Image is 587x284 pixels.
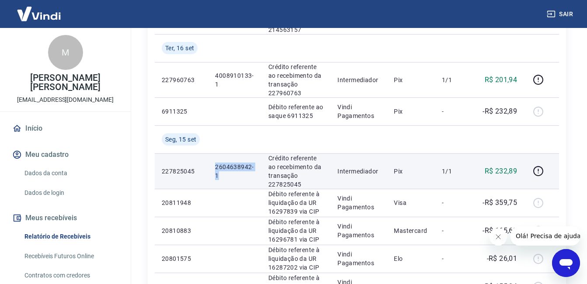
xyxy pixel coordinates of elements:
p: Visa [394,198,428,207]
a: Relatório de Recebíveis [21,228,120,246]
p: - [442,107,468,116]
p: 6911325 [162,107,201,116]
p: Débito referente à liquidação da UR 16297839 via CIP [268,190,323,216]
p: -R$ 26,01 [487,253,518,264]
span: Olá! Precisa de ajuda? [5,6,73,13]
p: Vindi Pagamentos [337,194,380,211]
p: 227960763 [162,76,201,84]
iframe: Fechar mensagem [490,228,507,246]
p: Débito referente ao saque 6911325 [268,103,323,120]
p: Mastercard [394,226,428,235]
a: Início [10,119,120,138]
p: Débito referente à liquidação da UR 16287202 via CIP [268,246,323,272]
button: Meu cadastro [10,145,120,164]
p: Pix [394,76,428,84]
button: Sair [545,6,577,22]
p: - [442,198,468,207]
p: -R$ 232,89 [483,106,517,117]
span: Seg, 15 set [165,135,196,144]
p: Vindi Pagamentos [337,250,380,267]
p: Débito referente à liquidação da UR 16296781 via CIP [268,218,323,244]
p: Vindi Pagamentos [337,222,380,239]
p: R$ 201,94 [485,75,518,85]
p: 4008910133-1 [215,71,254,89]
a: Recebíveis Futuros Online [21,247,120,265]
p: - [442,254,468,263]
p: - [442,226,468,235]
p: 2604638942-1 [215,163,254,180]
span: Ter, 16 set [165,44,194,52]
p: Crédito referente ao recebimento da transação 227825045 [268,154,323,189]
img: Vindi [10,0,67,27]
p: Vindi Pagamentos [337,103,380,120]
p: [PERSON_NAME] [PERSON_NAME] [7,73,124,92]
iframe: Mensagem da empresa [511,226,580,246]
div: M [48,35,83,70]
p: R$ 232,89 [485,166,518,177]
p: Crédito referente ao recebimento da transação 227960763 [268,62,323,97]
a: Dados da conta [21,164,120,182]
p: Intermediador [337,167,380,176]
p: Pix [394,107,428,116]
p: Intermediador [337,76,380,84]
p: 20801575 [162,254,201,263]
p: 1/1 [442,76,468,84]
iframe: Botão para abrir a janela de mensagens [552,249,580,277]
p: Pix [394,167,428,176]
p: [EMAIL_ADDRESS][DOMAIN_NAME] [17,95,114,104]
a: Dados de login [21,184,120,202]
p: Elo [394,254,428,263]
p: -R$ 165,62 [483,225,517,236]
button: Meus recebíveis [10,208,120,228]
p: 20811948 [162,198,201,207]
p: 1/1 [442,167,468,176]
p: 20810883 [162,226,201,235]
p: 227825045 [162,167,201,176]
p: -R$ 359,75 [483,197,517,208]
